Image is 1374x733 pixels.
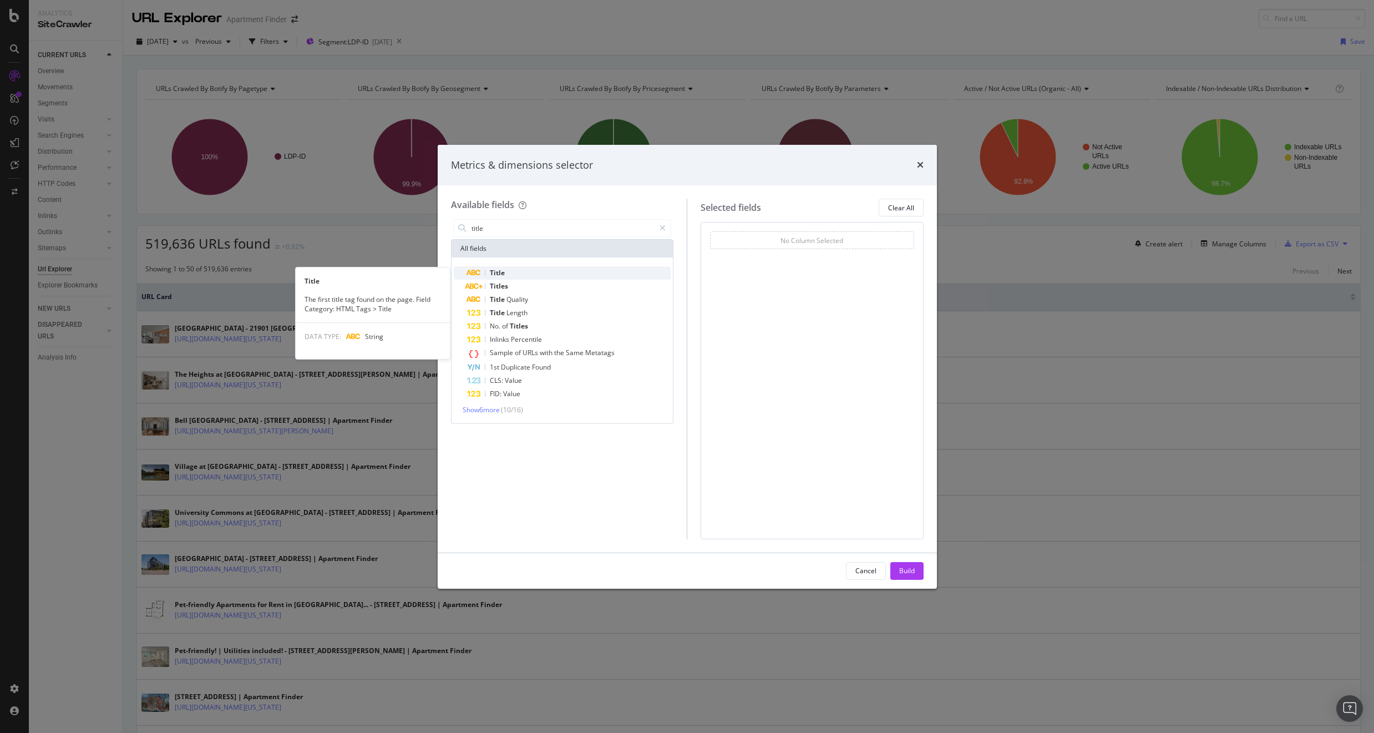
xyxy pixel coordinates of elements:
span: Duplicate [501,362,532,372]
div: Title [296,276,450,286]
span: 1st [490,362,501,372]
span: Sample [490,348,515,357]
div: All fields [452,240,673,257]
div: No Column Selected [780,236,843,245]
span: Metatags [585,348,615,357]
span: ( 10 / 16 ) [501,405,523,414]
span: Inlinks [490,335,511,344]
span: Percentile [511,335,542,344]
div: Available fields [451,199,514,211]
div: Selected fields [701,201,761,214]
span: the [554,348,566,357]
button: Cancel [846,562,886,580]
span: Quality [506,295,528,304]
span: URLs [523,348,540,357]
span: Same [566,348,585,357]
span: Found [532,362,551,372]
span: Value [503,389,520,398]
div: modal [438,145,937,589]
div: The first title tag found on the page. Field Category: HTML Tags > Title [296,295,450,314]
span: Titles [490,281,508,291]
span: No. [490,321,502,331]
span: Title [490,295,506,304]
button: Build [890,562,924,580]
span: Value [505,376,522,385]
div: Open Intercom Messenger [1336,695,1363,722]
div: Metrics & dimensions selector [451,158,593,173]
span: FID: [490,389,503,398]
input: Search by field name [470,220,655,236]
div: Cancel [855,566,876,575]
div: Clear All [888,203,914,213]
span: CLS: [490,376,505,385]
button: Clear All [879,199,924,216]
span: Titles [510,321,528,331]
span: Title [490,268,505,277]
div: times [917,158,924,173]
span: with [540,348,554,357]
span: of [515,348,523,357]
span: Show 6 more [463,405,500,414]
div: Build [899,566,915,575]
span: Title [490,308,506,317]
span: of [502,321,510,331]
span: Length [506,308,528,317]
